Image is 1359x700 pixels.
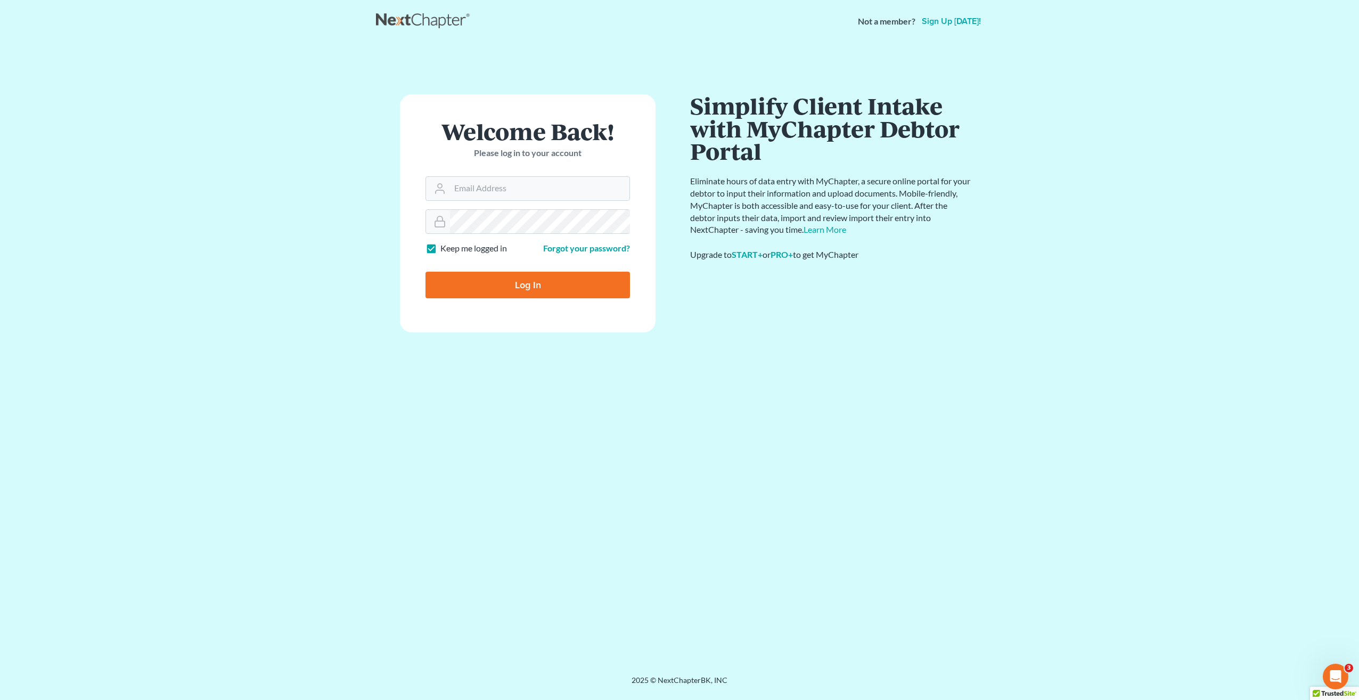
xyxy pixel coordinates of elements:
input: Log In [425,272,630,298]
label: Keep me logged in [440,242,507,255]
h1: Welcome Back! [425,120,630,143]
iframe: Intercom live chat [1323,664,1348,689]
div: Upgrade to or to get MyChapter [690,249,972,261]
input: Email Address [450,177,629,200]
a: Learn More [804,224,846,234]
a: PRO+ [771,249,793,259]
span: 3 [1345,664,1353,672]
strong: Not a member? [858,15,915,28]
p: Eliminate hours of data entry with MyChapter, a secure online portal for your debtor to input the... [690,175,972,236]
h1: Simplify Client Intake with MyChapter Debtor Portal [690,94,972,162]
a: Forgot your password? [543,243,630,253]
p: Please log in to your account [425,147,630,159]
a: Sign up [DATE]! [920,17,983,26]
div: 2025 © NextChapterBK, INC [376,675,983,694]
a: START+ [732,249,763,259]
